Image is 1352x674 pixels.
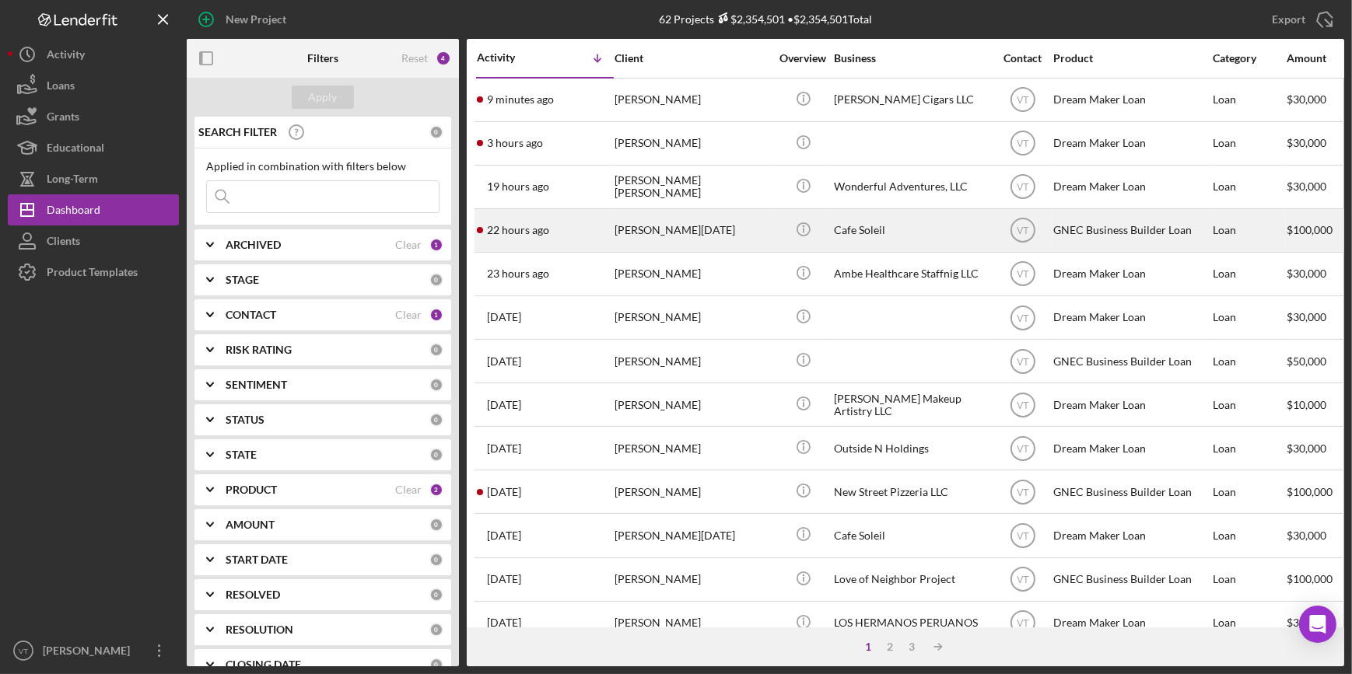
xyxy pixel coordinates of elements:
div: 62 Projects • $2,354,501 Total [659,12,872,26]
a: Activity [8,39,179,70]
div: Clear [395,484,422,496]
div: Dream Maker Loan [1053,166,1209,208]
button: Long-Term [8,163,179,194]
div: Amount [1287,52,1345,65]
span: $100,000 [1287,485,1333,498]
b: SENTIMENT [226,379,287,391]
button: VT[PERSON_NAME] [8,635,179,666]
div: [PERSON_NAME] Makeup Artistry LLC [834,384,989,425]
div: Loan [1213,210,1285,251]
time: 2025-09-25 14:57 [487,573,521,585]
div: [PERSON_NAME] [615,471,770,512]
span: $30,000 [1287,310,1326,323]
b: Filters [307,52,338,65]
time: 2025-09-26 15:16 [487,137,543,149]
div: 0 [429,343,443,357]
button: New Project [187,4,302,35]
div: Dream Maker Loan [1053,428,1209,469]
div: Outside N Holdings [834,428,989,469]
div: Loan [1213,79,1285,120]
span: $100,000 [1287,223,1333,236]
text: VT [1017,487,1029,498]
div: Clients [47,225,80,260]
div: 0 [429,623,443,637]
b: STAGE [226,274,259,286]
div: [PERSON_NAME] [615,297,770,338]
b: STATE [226,449,257,461]
button: Product Templates [8,257,179,288]
div: [PERSON_NAME] [615,253,770,295]
a: Clients [8,225,179,257]
span: $30,000 [1287,93,1326,106]
time: 2025-09-25 20:39 [487,224,549,236]
a: Educational [8,132,179,163]
time: 2025-09-25 16:36 [487,355,521,368]
text: VT [1017,531,1029,542]
button: Dashboard [8,194,179,225]
div: 0 [429,413,443,427]
div: [PERSON_NAME] [615,79,770,120]
div: Cafe Soleil [834,210,989,251]
b: ARCHIVED [226,239,281,251]
span: $30,000 [1287,442,1326,455]
div: Activity [477,51,545,64]
button: Export [1256,4,1344,35]
div: Loans [47,70,75,105]
div: Wonderful Adventures, LLC [834,166,989,208]
div: [PERSON_NAME] [615,384,770,425]
text: VT [1017,574,1029,585]
b: START DATE [226,554,288,566]
text: VT [1017,269,1029,280]
div: 0 [429,448,443,462]
div: 1 [857,641,879,653]
div: Long-Term [47,163,98,198]
div: Dream Maker Loan [1053,297,1209,338]
div: Overview [774,52,832,65]
text: VT [1017,138,1029,149]
div: Dream Maker Loan [1053,515,1209,556]
div: Loan [1213,602,1285,644]
b: CONTACT [226,309,276,321]
span: $30,000 [1287,529,1326,542]
div: [PERSON_NAME] [615,559,770,600]
div: 0 [429,125,443,139]
div: 1 [429,308,443,322]
div: Client [615,52,770,65]
div: GNEC Business Builder Loan [1053,471,1209,512]
div: Loan [1213,471,1285,512]
div: Open Intercom Messenger [1299,606,1336,643]
div: Loan [1213,253,1285,295]
div: Apply [309,86,338,109]
div: Applied in combination with filters below [206,160,440,173]
text: VT [1017,313,1029,323]
div: New Street Pizzeria LLC [834,471,989,512]
div: Export [1272,4,1305,35]
text: VT [1017,356,1029,367]
div: Grants [47,101,79,136]
b: STATUS [226,414,264,426]
div: Product [1053,52,1209,65]
button: Loans [8,70,179,101]
div: 2 [879,641,901,653]
div: Reset [401,52,428,65]
div: Category [1213,52,1285,65]
div: Contact [993,52,1052,65]
div: [PERSON_NAME][DATE] [615,515,770,556]
b: RISK RATING [226,344,292,356]
b: PRODUCT [226,484,277,496]
div: Dream Maker Loan [1053,602,1209,644]
a: Grants [8,101,179,132]
time: 2025-09-25 16:42 [487,311,521,323]
div: [PERSON_NAME] [39,635,140,670]
div: Loan [1213,428,1285,469]
div: 4 [436,51,451,66]
div: $2,354,501 [714,12,785,26]
div: 0 [429,378,443,392]
div: Dream Maker Loan [1053,253,1209,295]
text: VT [1017,95,1029,106]
div: GNEC Business Builder Loan [1053,210,1209,251]
text: VT [1017,182,1029,193]
div: GNEC Business Builder Loan [1053,340,1209,382]
div: Dream Maker Loan [1053,384,1209,425]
